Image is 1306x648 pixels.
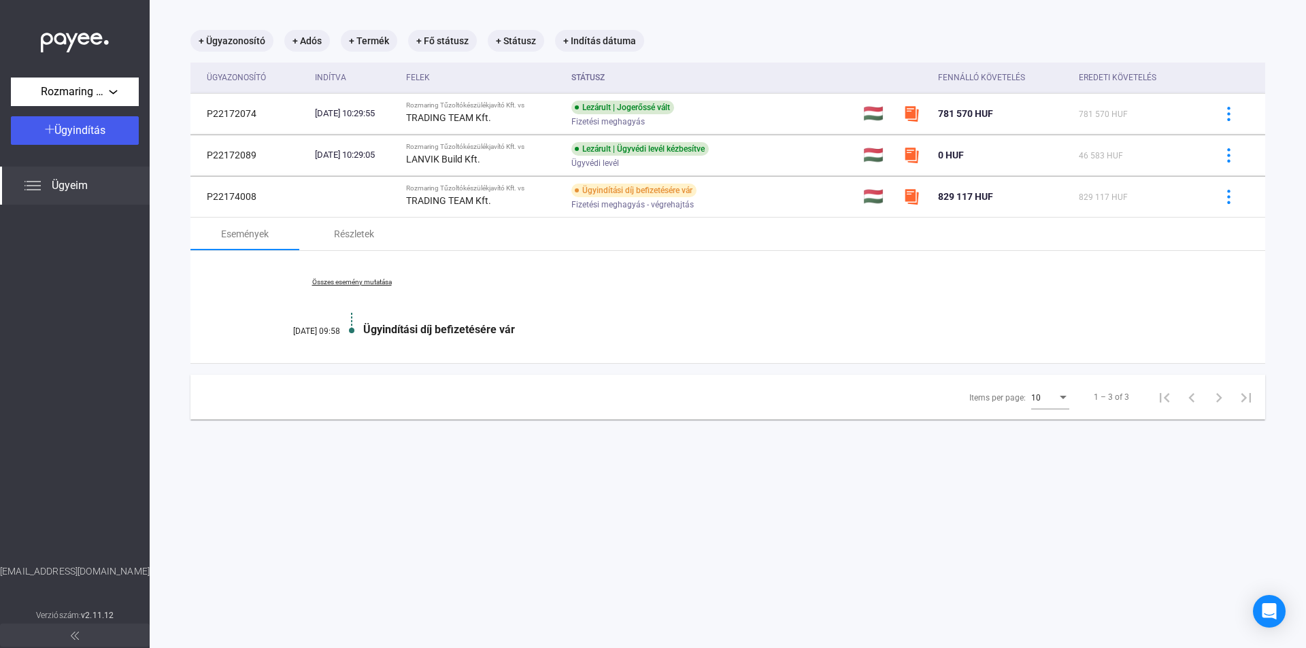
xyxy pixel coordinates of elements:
[54,124,105,137] span: Ügyindítás
[938,108,993,119] span: 781 570 HUF
[938,191,993,202] span: 829 117 HUF
[41,84,109,100] span: Rozmaring Tűzoltókészülékjavító Kft.
[258,326,340,336] div: [DATE] 09:58
[1222,148,1236,163] img: more-blue
[406,112,491,123] strong: TRADING TEAM Kft.
[315,107,395,120] div: [DATE] 10:29:55
[571,142,709,156] div: Lezárult | Ügyvédi levél kézbesítve
[1079,69,1156,86] div: Eredeti követelés
[1214,99,1243,128] button: more-blue
[903,105,920,122] img: szamlazzhu-mini
[555,30,644,52] mat-chip: + Indítás dátuma
[903,147,920,163] img: szamlazzhu-mini
[341,30,397,52] mat-chip: + Termék
[571,114,645,130] span: Fizetési meghagyás
[1233,383,1260,411] button: Last page
[571,155,619,171] span: Ügyvédi levél
[207,69,266,86] div: Ügyazonosító
[41,25,109,53] img: white-payee-white-dot.svg
[903,188,920,205] img: szamlazzhu-mini
[938,150,964,160] span: 0 HUF
[258,278,445,286] a: Összes esemény mutatása
[52,177,88,194] span: Ügyeim
[571,101,674,114] div: Lezárult | Jogerőssé vált
[1031,393,1041,403] span: 10
[1031,389,1069,405] mat-select: Items per page:
[11,78,139,106] button: Rozmaring Tűzoltókészülékjavító Kft.
[858,176,898,217] td: 🇭🇺
[1079,192,1128,202] span: 829 117 HUF
[406,154,480,165] strong: LANVIK Build Kft.
[1079,69,1197,86] div: Eredeti követelés
[1253,595,1286,628] div: Open Intercom Messenger
[408,30,477,52] mat-chip: + Fő státusz
[1214,182,1243,211] button: more-blue
[11,116,139,145] button: Ügyindítás
[566,63,858,93] th: Státusz
[45,124,54,134] img: plus-white.svg
[571,184,697,197] div: Ügyindítási díj befizetésére vár
[1205,383,1233,411] button: Next page
[363,323,1197,336] div: Ügyindítási díj befizetésére vár
[406,69,560,86] div: Felek
[190,30,273,52] mat-chip: + Ügyazonosító
[24,177,41,194] img: list.svg
[284,30,330,52] mat-chip: + Adós
[858,93,898,134] td: 🇭🇺
[1222,190,1236,204] img: more-blue
[190,176,309,217] td: P22174008
[1178,383,1205,411] button: Previous page
[406,69,430,86] div: Felek
[1214,141,1243,169] button: more-blue
[71,632,79,640] img: arrow-double-left-grey.svg
[1222,107,1236,121] img: more-blue
[334,226,374,242] div: Részletek
[221,226,269,242] div: Események
[406,195,491,206] strong: TRADING TEAM Kft.
[406,101,560,109] div: Rozmaring Tűzoltókészülékjavító Kft. vs
[488,30,544,52] mat-chip: + Státusz
[315,148,395,162] div: [DATE] 10:29:05
[315,69,346,86] div: Indítva
[938,69,1068,86] div: Fennálló követelés
[406,143,560,151] div: Rozmaring Tűzoltókészülékjavító Kft. vs
[858,135,898,175] td: 🇭🇺
[938,69,1025,86] div: Fennálló követelés
[81,611,114,620] strong: v2.11.12
[207,69,304,86] div: Ügyazonosító
[969,390,1026,406] div: Items per page:
[1079,109,1128,119] span: 781 570 HUF
[1151,383,1178,411] button: First page
[571,197,694,213] span: Fizetési meghagyás - végrehajtás
[1094,389,1129,405] div: 1 – 3 of 3
[406,184,560,192] div: Rozmaring Tűzoltókészülékjavító Kft. vs
[190,93,309,134] td: P22172074
[190,135,309,175] td: P22172089
[1079,151,1123,160] span: 46 583 HUF
[315,69,395,86] div: Indítva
